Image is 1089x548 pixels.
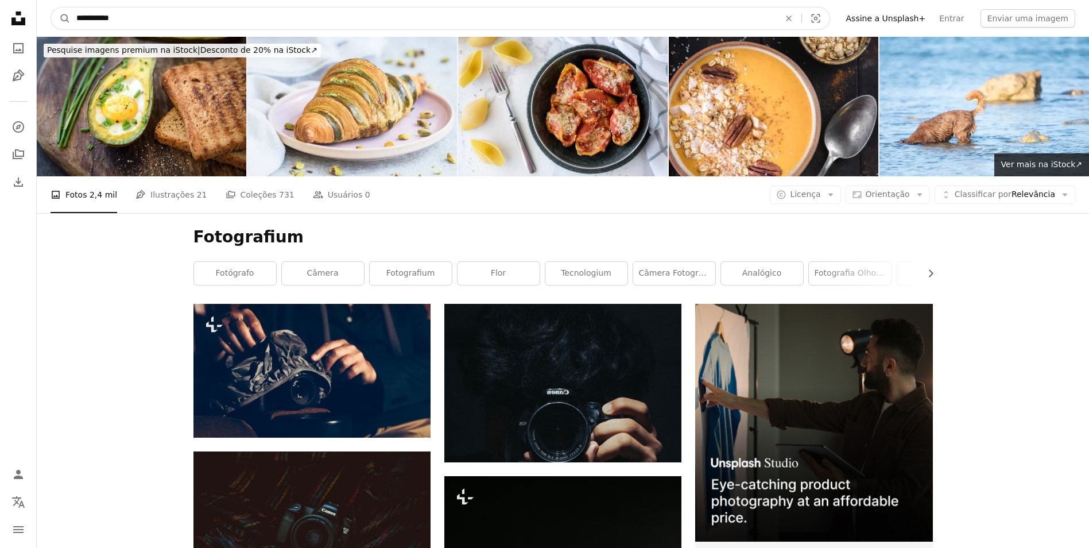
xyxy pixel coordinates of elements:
[7,7,30,32] a: Início — Unsplash
[37,37,328,64] a: Pesquise imagens premium na iStock|Desconto de 20% na iStock↗
[955,189,1055,200] span: Relevância
[444,304,681,462] img: uma pessoa segurando uma câmera até o rosto
[935,186,1075,204] button: Classificar porRelevância
[7,64,30,87] a: Ilustrações
[866,190,910,199] span: Orientação
[226,176,294,213] a: Coleções 731
[981,9,1075,28] button: Enviar uma imagem
[669,37,878,176] img: Carrot Cake Smoothie
[193,525,431,535] a: câmera Canon DSLR preta
[47,45,200,55] span: Pesquise imagens premium na iStock |
[135,176,207,213] a: Ilustrações 21
[7,143,30,166] a: Coleções
[545,262,627,285] a: Tecnologium
[37,37,246,176] img: Ovos de abacate assados
[994,153,1089,176] a: Ver mais na iStock↗
[197,188,207,201] span: 21
[776,7,801,29] button: Limpar
[7,491,30,514] button: Idioma
[365,188,370,201] span: 0
[633,262,715,285] a: câmera fotográfica
[193,227,933,248] h1: Fotografium
[47,45,317,55] span: Desconto de 20% na iStock ↗
[313,176,370,213] a: Usuários 0
[790,190,820,199] span: Licença
[802,7,830,29] button: Pesquisa visual
[897,262,979,285] a: 카메라
[193,304,431,437] img: Um homem está secretamente filmando um vídeo enquanto assiste a um filme no cinema
[955,190,1012,199] span: Classificar por
[7,37,30,60] a: Fotos
[7,518,30,541] button: Menu
[1001,160,1082,169] span: Ver mais na iStock ↗
[247,37,457,176] img: Freshly baked croissants
[458,37,668,176] img: Stuffed Pasta Shells
[879,37,1089,176] img: Happy dog on the beach
[7,171,30,194] a: Histórico de downloads
[721,262,803,285] a: analógico
[7,463,30,486] a: Entrar / Cadastrar-se
[920,262,933,285] button: rolar lista para a direita
[193,365,431,376] a: Um homem está secretamente filmando um vídeo enquanto assiste a um filme no cinema
[7,115,30,138] a: Explorar
[695,304,932,541] img: file-1715714098234-25b8b4e9d8faimage
[932,9,971,28] a: Entrar
[839,9,933,28] a: Assine a Unsplash+
[51,7,830,30] form: Pesquise conteúdo visual em todo o site
[282,262,364,285] a: câmera
[194,262,276,285] a: fotógrafo
[444,377,681,388] a: uma pessoa segurando uma câmera até o rosto
[370,262,452,285] a: fotografium
[51,7,71,29] button: Pesquise na Unsplash
[809,262,891,285] a: fotografia olho de peixe
[846,186,930,204] button: Orientação
[458,262,540,285] a: flor
[279,188,294,201] span: 731
[770,186,840,204] button: Licença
